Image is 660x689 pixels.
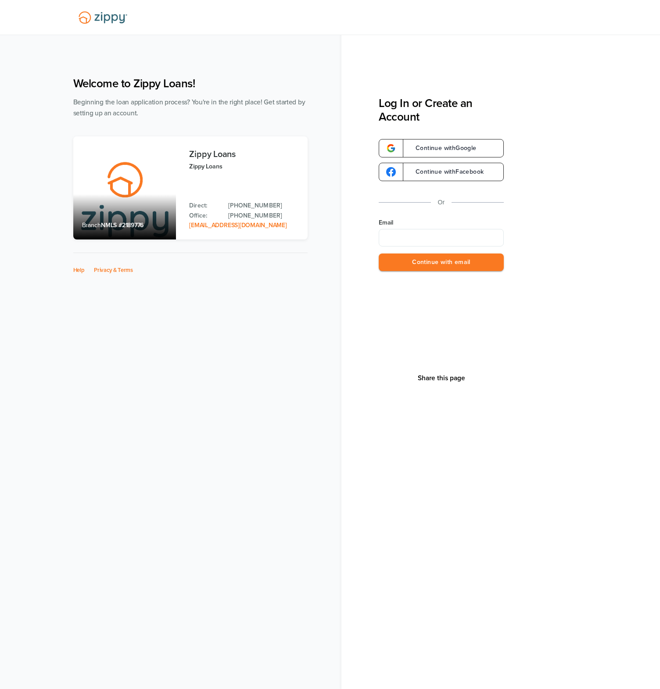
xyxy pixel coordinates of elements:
span: NMLS #2189776 [101,221,143,229]
a: Office Phone: 512-975-2947 [228,211,298,221]
img: Lender Logo [73,7,133,28]
h1: Welcome to Zippy Loans! [73,77,308,90]
p: Office: [189,211,219,221]
label: Email [379,218,504,227]
a: Privacy & Terms [94,267,133,274]
span: Continue with Facebook [407,169,484,175]
input: Email Address [379,229,504,246]
a: google-logoContinue withGoogle [379,139,504,157]
a: Help [73,267,85,274]
button: Continue with email [379,253,504,271]
a: google-logoContinue withFacebook [379,163,504,181]
p: Zippy Loans [189,161,298,171]
p: Or [438,197,445,208]
button: Share This Page [415,374,468,382]
img: google-logo [386,143,396,153]
span: Continue with Google [407,145,477,151]
h3: Log In or Create an Account [379,96,504,124]
img: google-logo [386,167,396,177]
span: Branch [82,221,101,229]
span: Beginning the loan application process? You're in the right place! Get started by setting up an a... [73,98,305,117]
a: Direct Phone: 512-975-2947 [228,201,298,211]
p: Direct: [189,201,219,211]
a: Email Address: zippyguide@zippymh.com [189,221,287,229]
h3: Zippy Loans [189,150,298,159]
